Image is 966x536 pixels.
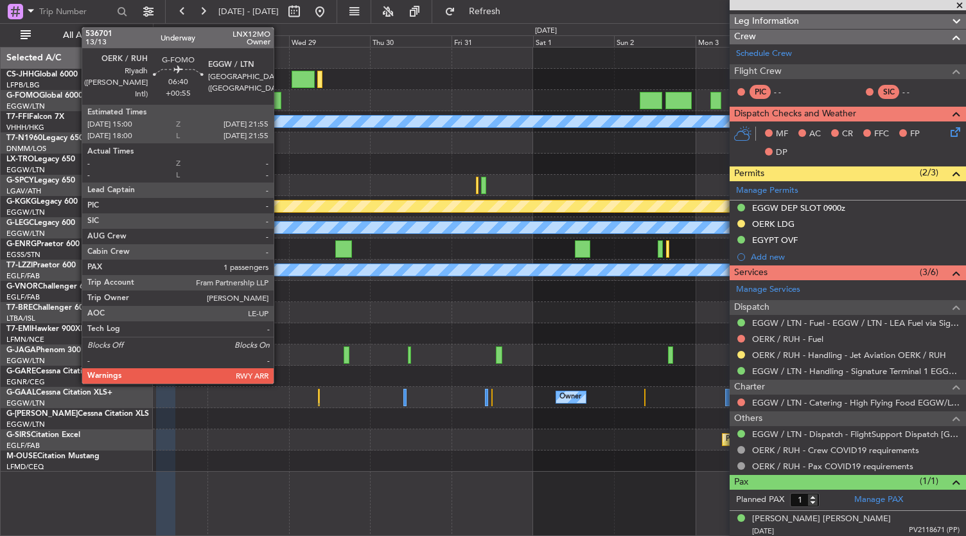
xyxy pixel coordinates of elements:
a: DNMM/LOS [6,144,46,154]
a: OERK / RUH - Pax COVID19 requirements [752,461,913,472]
div: Mon 27 [126,35,207,47]
a: EGGW / LTN - Catering - High Flying Food EGGW/LTN [752,397,960,408]
span: G-ENRG [6,240,37,248]
div: [DATE] [155,26,177,37]
a: T7-BREChallenger 604 [6,304,88,312]
span: Crew [734,30,756,44]
div: - - [902,86,931,98]
div: Sun 2 [614,35,696,47]
span: [DATE] - [DATE] [218,6,279,17]
a: EGGW/LTN [6,420,45,429]
a: CS-JHHGlobal 6000 [6,71,78,78]
button: All Aircraft [14,25,139,46]
a: G-GAALCessna Citation XLS+ [6,389,112,397]
a: LGAV/ATH [6,186,41,196]
span: Charter [734,380,765,395]
span: Others [734,411,762,426]
div: EGYPT OVF [752,235,798,246]
a: G-SIRSCitation Excel [6,431,80,439]
a: LX-TROLegacy 650 [6,156,75,163]
div: Add new [751,251,960,262]
span: CS-JHH [6,71,34,78]
input: Trip Number [39,2,113,21]
a: OERK / RUH - Handling - Jet Aviation OERK / RUH [752,350,946,361]
span: (3/6) [920,265,938,279]
span: Dispatch [734,300,769,315]
span: FFC [874,128,889,141]
span: Refresh [458,7,512,16]
a: G-VNORChallenger 650 [6,283,93,290]
a: T7-EMIHawker 900XP [6,325,85,333]
span: Permits [734,166,764,181]
div: Wed 29 [289,35,371,47]
a: EGGW / LTN - Handling - Signature Terminal 1 EGGW / LTN [752,366,960,377]
span: (1/1) [920,474,938,488]
div: Tue 28 [207,35,289,47]
a: Schedule Crew [736,48,792,60]
a: EGGW/LTN [6,356,45,366]
span: G-LEGC [6,219,34,227]
span: Services [734,265,768,280]
div: Sat 1 [533,35,615,47]
span: G-KGKG [6,198,37,206]
div: - - [774,86,803,98]
a: G-LEGCLegacy 600 [6,219,75,227]
span: CR [842,128,853,141]
a: OERK / RUH - Fuel [752,334,823,344]
a: G-JAGAPhenom 300 [6,346,81,354]
a: LTBA/ISL [6,314,35,323]
a: EGGW/LTN [6,398,45,408]
label: Planned PAX [736,494,784,506]
a: G-ENRGPraetor 600 [6,240,80,248]
a: T7-N1960Legacy 650 [6,134,83,142]
a: EGGW/LTN [6,208,45,217]
span: T7-N1960 [6,134,42,142]
div: Fri 31 [452,35,533,47]
span: G-GAAL [6,389,36,397]
a: VHHH/HKG [6,123,44,132]
a: EGGW/LTN [6,165,45,175]
div: OERK LDG [752,219,795,229]
a: M-OUSECitation Mustang [6,452,100,460]
span: M-OUSE [6,452,37,460]
span: T7-FFI [6,113,29,121]
a: OERK / RUH - Crew COVID19 requirements [752,445,919,456]
span: T7-LZZI [6,262,33,269]
a: EGGW/LTN [6,102,45,111]
div: Owner [559,388,581,407]
div: Mon 3 [696,35,777,47]
a: Manage Services [736,283,800,296]
span: LX-TRO [6,156,34,163]
div: SIC [878,85,899,99]
a: EGLF/FAB [6,271,40,281]
a: G-KGKGLegacy 600 [6,198,78,206]
button: Refresh [439,1,516,22]
span: All Aircraft [33,31,136,40]
a: G-[PERSON_NAME]Cessna Citation XLS [6,410,149,418]
a: LFPB/LBG [6,80,40,90]
span: Flight Crew [734,64,782,79]
span: Leg Information [734,14,799,29]
a: G-FOMOGlobal 6000 [6,92,83,100]
a: EGSS/STN [6,250,40,260]
a: EGNR/CEG [6,377,45,387]
span: Dispatch Checks and Weather [734,107,856,121]
span: FP [910,128,920,141]
div: PIC [750,85,771,99]
span: Pax [734,475,748,490]
a: EGGW/LTN [6,229,45,238]
div: [DATE] [535,26,557,37]
span: DP [776,147,787,159]
span: G-GARE [6,368,36,375]
a: T7-FFIFalcon 7X [6,113,64,121]
a: EGGW / LTN - Fuel - EGGW / LTN - LEA Fuel via Signature in EGGW [752,317,960,328]
a: EGLF/FAB [6,441,40,451]
a: T7-LZZIPraetor 600 [6,262,76,269]
span: G-JAGA [6,346,36,354]
a: G-SPCYLegacy 650 [6,177,75,184]
a: Manage PAX [854,494,903,506]
div: Planned Maint Bournemouth [726,430,819,449]
a: G-GARECessna Citation XLS+ [6,368,112,375]
span: MF [776,128,788,141]
a: EGLF/FAB [6,292,40,302]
